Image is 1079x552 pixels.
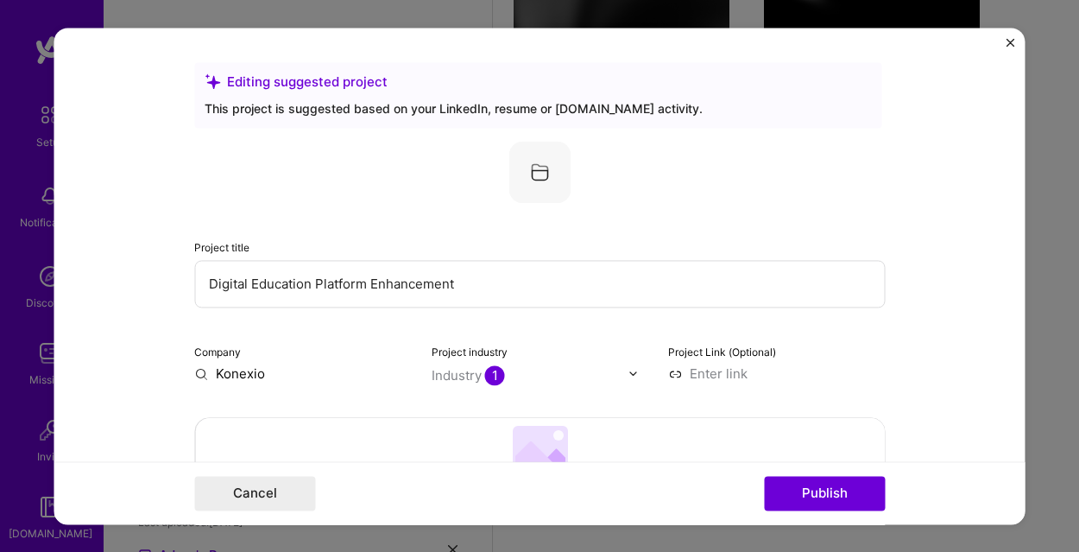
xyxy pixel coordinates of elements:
button: Close [1006,38,1015,56]
input: Enter link [668,365,885,383]
i: icon SuggestedTeams [205,73,220,89]
button: Cancel [194,476,315,511]
label: Company [194,346,241,358]
label: Project Link (Optional) [668,346,776,358]
img: Company logo [508,141,571,203]
div: Editing suggested project [205,73,871,91]
div: This project is suggested based on your LinkedIn, resume or [DOMAIN_NAME] activity. [205,99,871,117]
label: Project title [194,241,249,254]
img: drop icon [628,368,638,378]
input: Enter the name of the project [194,260,885,308]
input: Enter name or website [194,365,411,383]
label: Project industry [432,346,508,358]
span: 1 [485,365,505,385]
button: Publish [764,476,885,511]
div: Industry [432,366,505,384]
